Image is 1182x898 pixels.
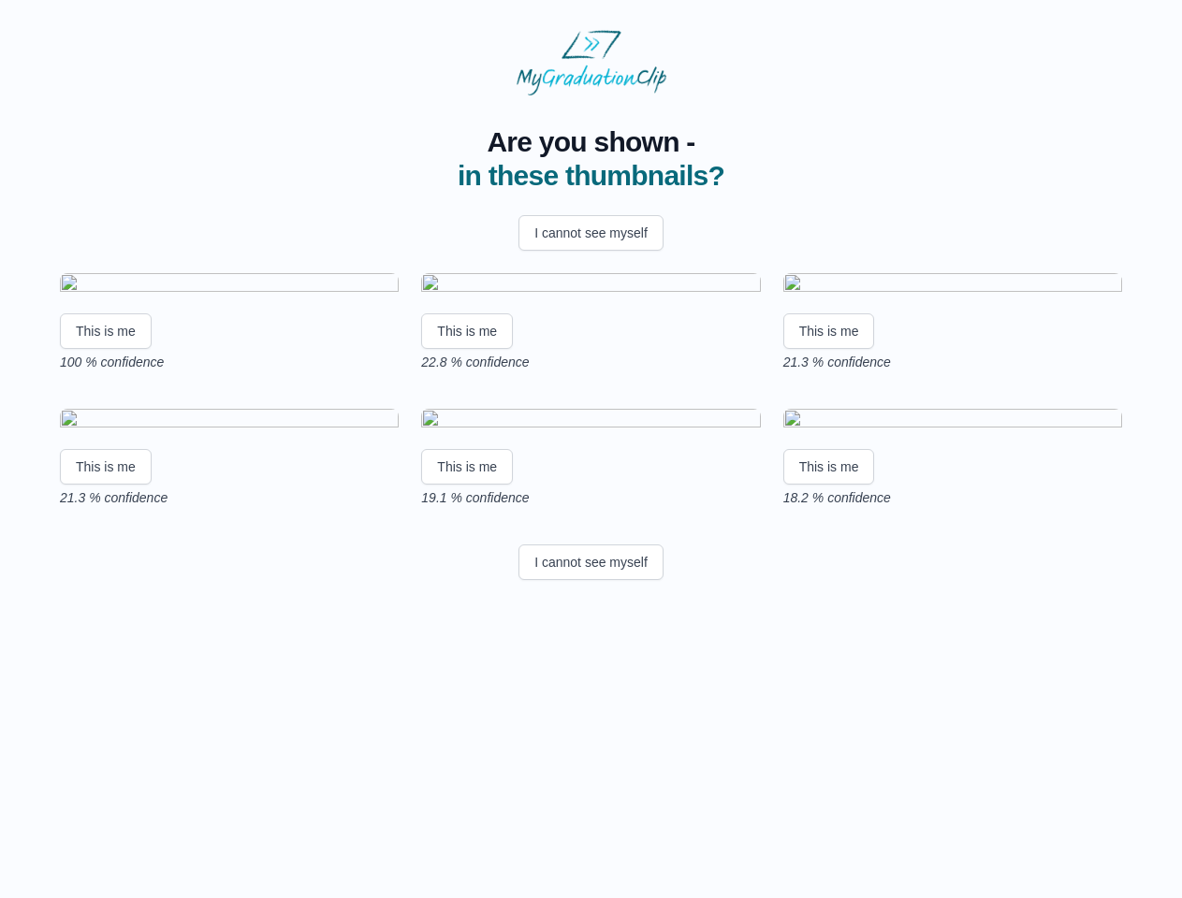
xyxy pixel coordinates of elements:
img: 828d07bc739d2621782ec39d7b4d3eb3a8d83b10.gif [60,409,399,434]
p: 21.3 % confidence [60,488,399,507]
p: 19.1 % confidence [421,488,760,507]
img: 6530555334c9c2d383fe03372c3ec0fb0a821994.gif [783,409,1122,434]
p: 21.3 % confidence [783,353,1122,371]
button: This is me [60,449,152,485]
button: This is me [421,449,513,485]
p: 18.2 % confidence [783,488,1122,507]
img: c78051145f8a45e637f15c3f22afa39feedd1e2a.gif [421,273,760,298]
img: MyGraduationClip [517,30,666,95]
button: This is me [421,313,513,349]
span: in these thumbnails? [458,160,724,191]
button: This is me [783,449,875,485]
button: I cannot see myself [518,215,664,251]
button: This is me [783,313,875,349]
p: 22.8 % confidence [421,353,760,371]
button: This is me [60,313,152,349]
img: 3e233f2595dd2d7df5dbb054692286adebdec713.gif [421,409,760,434]
span: Are you shown - [458,125,724,159]
img: 863aa2c5f7a23cec53b6fdf4eed0936b4f9f267a.gif [783,273,1122,298]
button: I cannot see myself [518,544,664,580]
p: 100 % confidence [60,353,399,371]
img: 3204022ad48cb4f104fcc427f525103a223577e2.gif [60,273,399,298]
